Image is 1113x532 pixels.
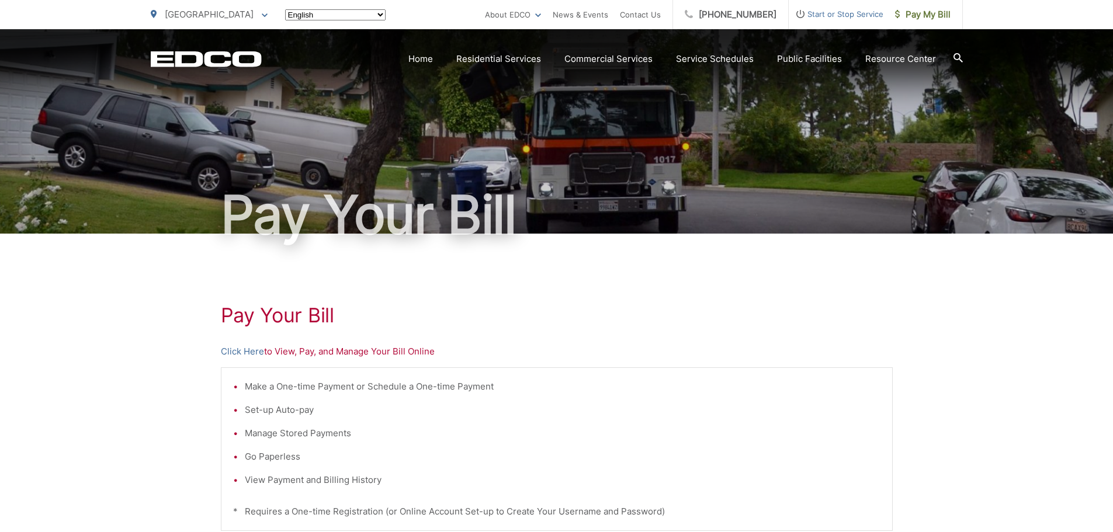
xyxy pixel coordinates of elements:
[221,345,264,359] a: Click Here
[676,52,754,66] a: Service Schedules
[564,52,653,66] a: Commercial Services
[165,9,254,20] span: [GEOGRAPHIC_DATA]
[245,450,880,464] li: Go Paperless
[408,52,433,66] a: Home
[456,52,541,66] a: Residential Services
[895,8,951,22] span: Pay My Bill
[245,403,880,417] li: Set-up Auto-pay
[245,426,880,440] li: Manage Stored Payments
[221,345,893,359] p: to View, Pay, and Manage Your Bill Online
[245,473,880,487] li: View Payment and Billing History
[865,52,936,66] a: Resource Center
[777,52,842,66] a: Public Facilities
[553,8,608,22] a: News & Events
[620,8,661,22] a: Contact Us
[151,51,262,67] a: EDCD logo. Return to the homepage.
[233,505,880,519] p: * Requires a One-time Registration (or Online Account Set-up to Create Your Username and Password)
[285,9,386,20] select: Select a language
[151,186,963,244] h1: Pay Your Bill
[485,8,541,22] a: About EDCO
[245,380,880,394] li: Make a One-time Payment or Schedule a One-time Payment
[221,304,893,327] h1: Pay Your Bill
